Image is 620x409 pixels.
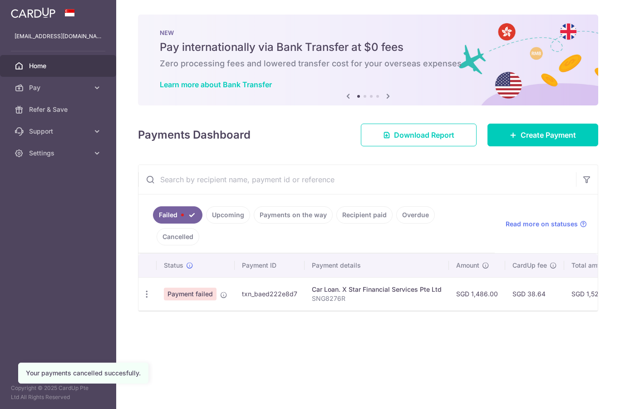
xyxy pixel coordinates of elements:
[164,288,217,300] span: Payment failed
[361,124,477,146] a: Download Report
[512,261,547,270] span: CardUp fee
[305,254,449,277] th: Payment details
[160,40,576,55] h5: Pay internationally via Bank Transfer at $0 fees
[15,32,102,41] p: [EMAIL_ADDRESS][DOMAIN_NAME]
[157,228,199,245] a: Cancelled
[138,127,251,143] h4: Payments Dashboard
[164,261,183,270] span: Status
[160,80,272,89] a: Learn more about Bank Transfer
[312,294,442,303] p: SNG8276R
[235,277,305,310] td: txn_baed222e8d7
[564,277,620,310] td: SGD 1,524.64
[29,149,89,158] span: Settings
[26,369,141,378] div: Your payments cancelled succesfully.
[29,105,89,114] span: Refer & Save
[456,261,479,270] span: Amount
[254,206,333,224] a: Payments on the way
[235,254,305,277] th: Payment ID
[449,277,505,310] td: SGD 1,486.00
[138,165,576,194] input: Search by recipient name, payment id or reference
[312,285,442,294] div: Car Loan. X Star Financial Services Pte Ltd
[521,130,576,140] span: Create Payment
[505,277,564,310] td: SGD 38.64
[29,127,89,136] span: Support
[394,130,454,140] span: Download Report
[160,58,576,69] h6: Zero processing fees and lowered transfer cost for your overseas expenses
[138,15,598,105] img: Bank transfer banner
[336,206,393,224] a: Recipient paid
[571,261,601,270] span: Total amt.
[29,61,89,70] span: Home
[11,7,55,18] img: CardUp
[160,29,576,36] p: NEW
[506,219,587,229] a: Read more on statuses
[206,206,250,224] a: Upcoming
[396,206,435,224] a: Overdue
[29,83,89,92] span: Pay
[487,124,598,146] a: Create Payment
[506,219,578,229] span: Read more on statuses
[153,206,202,224] a: Failed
